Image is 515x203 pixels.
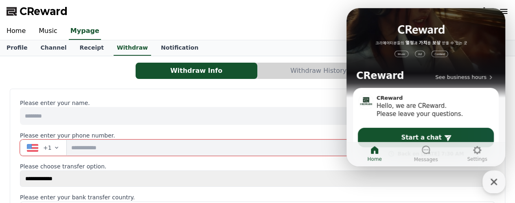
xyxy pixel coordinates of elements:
[114,40,151,56] a: Withdraw
[20,5,68,18] span: CReward
[69,23,101,40] a: Mypage
[73,40,110,56] a: Receipt
[346,8,505,166] iframe: Channel chat
[7,5,68,18] a: CReward
[258,63,379,79] button: Withdraw History
[20,162,495,170] p: Please choose transfer option.
[20,131,495,140] p: Please enter your phone number.
[20,99,495,107] p: Please enter your name.
[43,144,52,152] span: +1
[34,40,73,56] a: Channel
[136,63,257,79] button: Withdraw Info
[32,23,64,40] a: Music
[20,193,495,201] p: Please enter your bank transfer country.
[136,63,258,79] a: Withdraw Info
[154,40,205,56] a: Notification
